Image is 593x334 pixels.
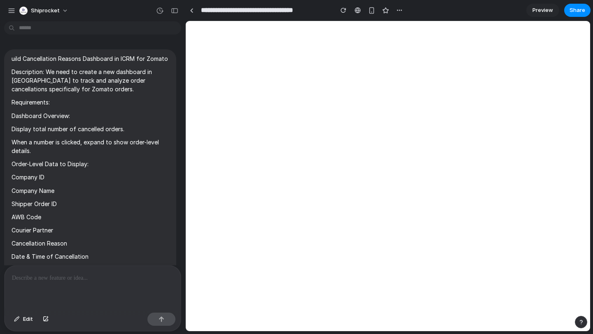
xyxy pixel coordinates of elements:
[12,98,169,107] p: Requirements:
[532,6,553,14] span: Preview
[12,138,169,155] p: When a number is clicked, expand to show order-level details.
[12,125,169,133] p: Display total number of cancelled orders.
[12,186,169,195] p: Company Name
[12,213,169,221] p: AWB Code
[12,226,169,234] p: Courier Partner
[23,315,33,323] span: Edit
[16,4,72,17] button: Shiprocket
[10,313,37,326] button: Edit
[12,67,169,93] p: Description: We need to create a new dashboard in [GEOGRAPHIC_DATA] to track and analyze order ca...
[31,7,60,15] span: Shiprocket
[564,4,591,17] button: Share
[570,6,585,14] span: Share
[12,252,169,261] p: Date & Time of Cancellation
[12,199,169,208] p: Shipper Order ID
[12,160,169,168] p: Order-Level Data to Display:
[12,239,169,248] p: Cancellation Reason
[12,173,169,181] p: Company ID
[12,54,169,63] p: uild Cancellation Reasons Dashboard in ICRM for Zomato
[526,4,559,17] a: Preview
[12,111,169,120] p: Dashboard Overview:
